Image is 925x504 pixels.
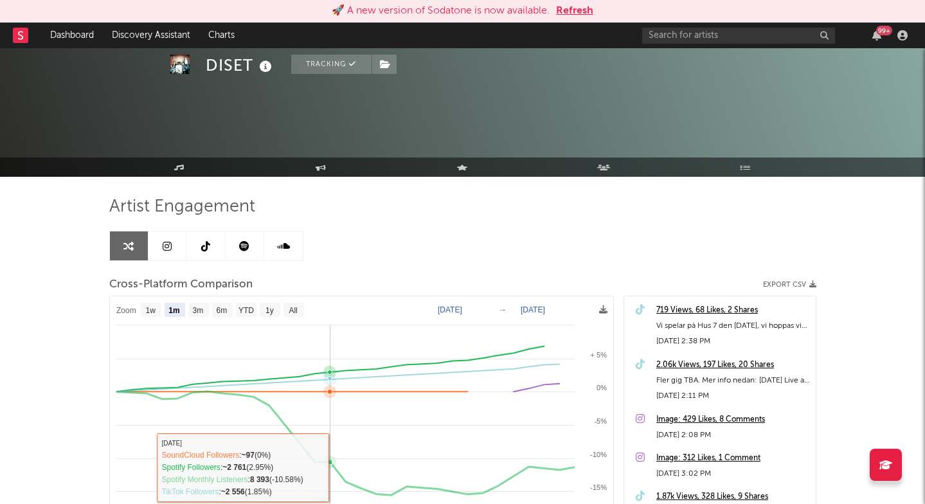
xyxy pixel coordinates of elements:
div: DISET [206,55,275,76]
text: 3m [192,306,203,315]
text: 1y [265,306,274,315]
a: Image: 429 Likes, 8 Comments [656,412,809,428]
text: 1m [168,306,179,315]
a: Discovery Assistant [103,22,199,48]
text: 6m [216,306,227,315]
div: 99 + [876,26,892,35]
div: [DATE] 3:02 PM [656,466,809,482]
text: [DATE] [521,305,545,314]
button: Refresh [556,3,593,19]
div: Fler gig TBA. Mer info nedan: [DATE] Live at heart [GEOGRAPHIC_DATA], [DATE] [GEOGRAPHIC_DATA] pi... [656,373,809,388]
button: Tracking [291,55,372,74]
text: Zoom [116,306,136,315]
text: 0% [597,384,607,392]
div: [DATE] 2:08 PM [656,428,809,443]
span: Cross-Platform Comparison [109,277,253,292]
input: Search for artists [642,28,835,44]
div: 🚀 A new version of Sodatone is now available. [332,3,550,19]
text: -15% [590,483,607,491]
text: -10% [590,451,607,458]
text: + 5% [590,351,607,359]
button: Export CSV [763,281,816,289]
text: → [499,305,507,314]
a: 719 Views, 68 Likes, 2 Shares [656,303,809,318]
text: 1w [145,306,156,315]
a: Image: 312 Likes, 1 Comment [656,451,809,466]
a: 2.06k Views, 197 Likes, 20 Shares [656,357,809,373]
text: All [289,306,297,315]
text: [DATE] [438,305,462,314]
div: [DATE] 2:38 PM [656,334,809,349]
text: -5% [594,417,607,425]
div: Vi spelar på Hus 7 den [DATE], vi hoppas vi får träffa många av er där. Biljetter hittar ni i vår... [656,318,809,334]
a: Dashboard [41,22,103,48]
button: 99+ [872,30,881,40]
span: Artist Engagement [109,199,255,215]
a: Charts [199,22,244,48]
text: YTD [238,306,253,315]
div: [DATE] 2:11 PM [656,388,809,404]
